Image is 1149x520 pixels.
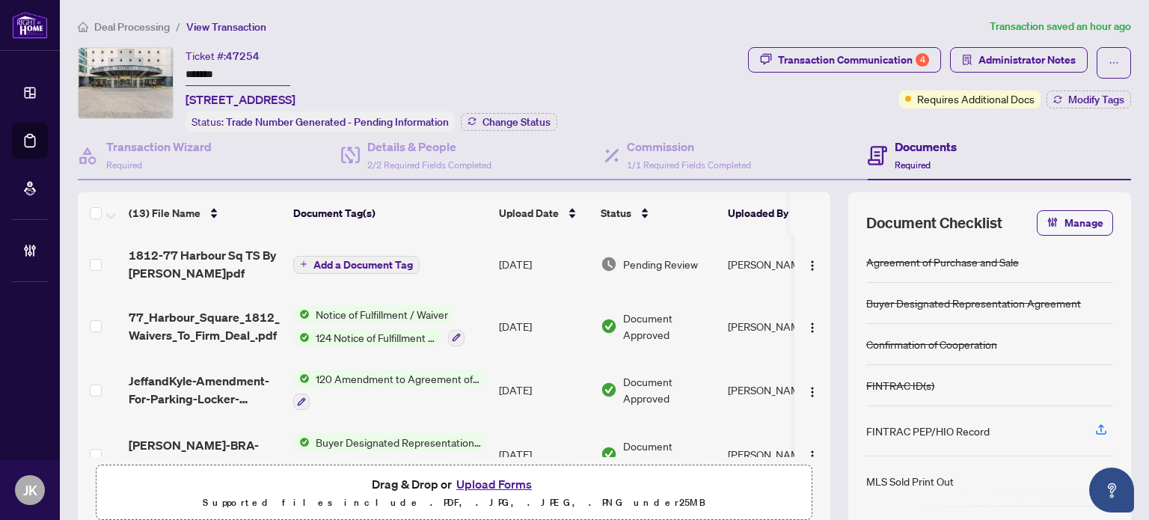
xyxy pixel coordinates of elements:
[482,117,551,127] span: Change Status
[310,434,487,450] span: Buyer Designated Representation Agreement
[186,111,455,132] div: Status:
[1047,91,1131,108] button: Modify Tags
[367,138,491,156] h4: Details & People
[106,138,212,156] h4: Transaction Wizard
[186,47,260,64] div: Ticket #:
[293,434,310,450] img: Status Icon
[300,260,307,268] span: plus
[722,358,834,423] td: [PERSON_NAME]
[601,205,631,221] span: Status
[293,370,487,411] button: Status Icon120 Amendment to Agreement of Purchase and Sale
[129,436,281,472] span: [PERSON_NAME]-BRA-2025-08-06 17_48_26.pdf
[778,48,929,72] div: Transaction Communication
[800,378,824,402] button: Logo
[106,159,142,171] span: Required
[866,423,990,439] div: FINTRAC PEP/HIO Record
[493,422,595,486] td: [DATE]
[601,318,617,334] img: Document Status
[866,336,997,352] div: Confirmation of Cooperation
[722,294,834,358] td: [PERSON_NAME]
[1089,468,1134,513] button: Open asap
[129,372,281,408] span: JeffandKyle-Amendment-For-Parking-Locker-9Aug25.pdf
[452,474,536,494] button: Upload Forms
[79,48,173,118] img: IMG-C12113754_1.jpg
[623,310,716,343] span: Document Approved
[895,159,931,171] span: Required
[866,254,1019,270] div: Agreement of Purchase and Sale
[806,260,818,272] img: Logo
[866,295,1081,311] div: Buyer Designated Representation Agreement
[895,138,957,156] h4: Documents
[1064,211,1103,235] span: Manage
[310,329,442,346] span: 124 Notice of Fulfillment of Condition(s) - Agreement of Purchase and Sale
[800,314,824,338] button: Logo
[293,306,310,322] img: Status Icon
[293,370,310,387] img: Status Icon
[287,192,493,234] th: Document Tag(s)
[493,294,595,358] td: [DATE]
[186,91,295,108] span: [STREET_ADDRESS]
[866,212,1002,233] span: Document Checklist
[990,18,1131,35] article: Transaction saved an hour ago
[226,49,260,63] span: 47254
[806,322,818,334] img: Logo
[1068,94,1124,105] span: Modify Tags
[105,494,803,512] p: Supported files include .PDF, .JPG, .JPEG, .PNG under 25 MB
[962,55,972,65] span: solution
[623,438,716,471] span: Document Approved
[627,159,751,171] span: 1/1 Required Fields Completed
[310,370,487,387] span: 120 Amendment to Agreement of Purchase and Sale
[313,260,413,270] span: Add a Document Tag
[493,358,595,423] td: [DATE]
[23,480,37,501] span: JK
[806,450,818,462] img: Logo
[978,48,1076,72] span: Administrator Notes
[461,113,557,131] button: Change Status
[623,373,716,406] span: Document Approved
[293,256,420,274] button: Add a Document Tag
[367,159,491,171] span: 2/2 Required Fields Completed
[129,246,281,282] span: 1812-77 Harbour Sq TS By [PERSON_NAME]pdf
[293,306,465,346] button: Status IconNotice of Fulfillment / WaiverStatus Icon124 Notice of Fulfillment of Condition(s) - A...
[186,20,266,34] span: View Transaction
[916,53,929,67] div: 4
[627,138,751,156] h4: Commission
[1037,210,1113,236] button: Manage
[372,474,536,494] span: Drag & Drop or
[123,192,287,234] th: (13) File Name
[950,47,1088,73] button: Administrator Notes
[722,192,834,234] th: Uploaded By
[78,22,88,32] span: home
[493,192,595,234] th: Upload Date
[601,256,617,272] img: Document Status
[129,308,281,344] span: 77_Harbour_Square_1812_Waivers_To_Firm_Deal_.pdf
[806,386,818,398] img: Logo
[94,20,170,34] span: Deal Processing
[499,205,559,221] span: Upload Date
[310,306,454,322] span: Notice of Fulfillment / Waiver
[800,442,824,466] button: Logo
[623,256,698,272] span: Pending Review
[129,205,200,221] span: (13) File Name
[722,234,834,294] td: [PERSON_NAME]
[800,252,824,276] button: Logo
[12,11,48,39] img: logo
[493,234,595,294] td: [DATE]
[293,329,310,346] img: Status Icon
[722,422,834,486] td: [PERSON_NAME]
[226,115,449,129] span: Trade Number Generated - Pending Information
[866,377,934,394] div: FINTRAC ID(s)
[748,47,941,73] button: Transaction Communication4
[293,434,487,474] button: Status IconBuyer Designated Representation Agreement
[601,382,617,398] img: Document Status
[595,192,722,234] th: Status
[1109,58,1119,68] span: ellipsis
[601,446,617,462] img: Document Status
[293,254,420,274] button: Add a Document Tag
[176,18,180,35] li: /
[917,91,1035,107] span: Requires Additional Docs
[866,473,954,489] div: MLS Sold Print Out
